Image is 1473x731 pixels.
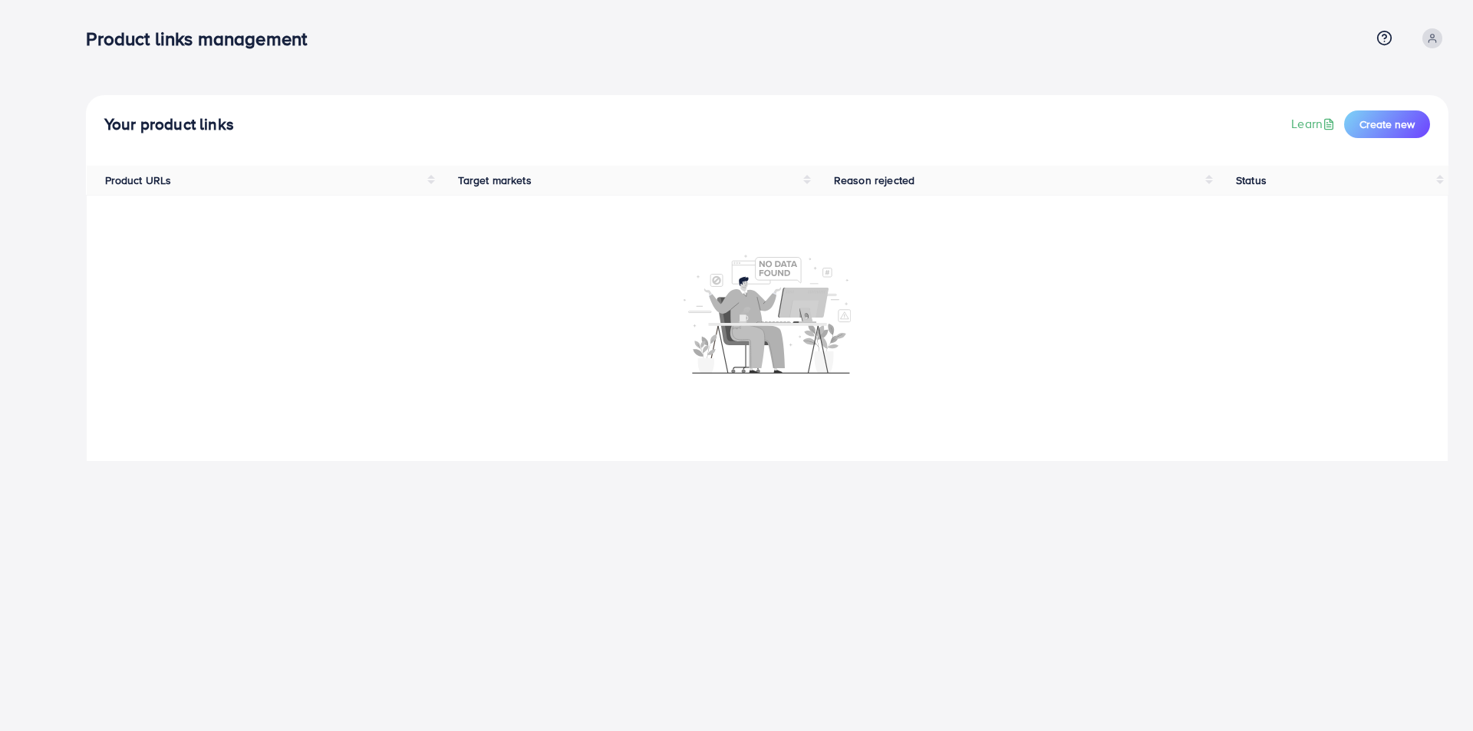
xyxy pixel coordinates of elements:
[1344,110,1430,138] button: Create new
[104,115,234,134] h4: Your product links
[105,173,172,188] span: Product URLs
[1236,173,1267,188] span: Status
[86,28,319,50] h3: Product links management
[684,253,851,374] img: No account
[834,173,914,188] span: Reason rejected
[458,173,531,188] span: Target markets
[1359,117,1415,132] span: Create new
[1291,115,1338,133] a: Learn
